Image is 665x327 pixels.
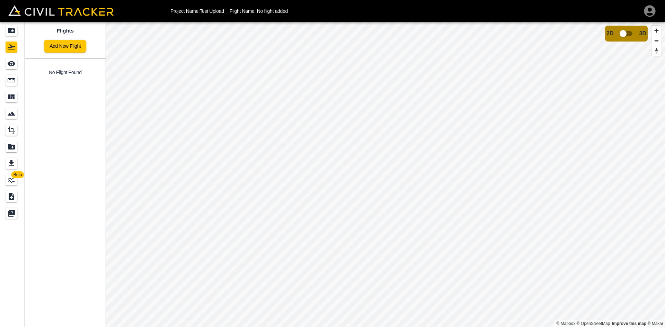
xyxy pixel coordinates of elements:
[170,8,224,14] p: Project Name: Test Upload
[612,321,646,326] a: Map feedback
[647,321,663,326] a: Maxar
[230,8,288,14] p: Flight Name: No flight added
[606,30,613,37] span: 2D
[651,46,662,56] button: Reset bearing to north
[106,22,665,327] canvas: Map
[651,36,662,46] button: Zoom out
[8,5,114,16] img: Civil Tracker
[556,321,575,326] a: Mapbox
[577,321,610,326] a: OpenStreetMap
[639,30,646,37] span: 3D
[651,26,662,36] button: Zoom in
